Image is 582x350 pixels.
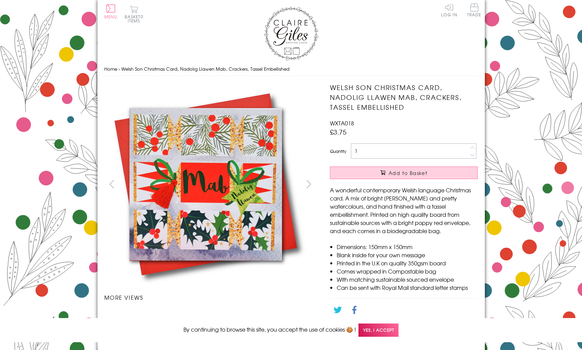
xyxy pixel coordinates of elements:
span: £3.75 [330,127,347,137]
label: Quantity [330,148,346,154]
h3: More views [104,293,317,301]
span: WXTA018 [330,119,354,127]
img: Claire Giles Greetings Cards [264,7,318,60]
button: Basket0 items [125,5,143,23]
span: › [119,66,120,72]
span: Menu [104,14,118,20]
span: 0 items [128,14,143,24]
li: Printed in the U.K on quality 350gsm board [337,259,478,267]
li: Dimensions: 150mm x 150mm [337,243,478,251]
button: Menu [104,4,118,19]
span: Trade [467,3,481,17]
p: A wonderful contemporary Welsh language Christmas card. A mix of bright [PERSON_NAME] and pretty ... [330,186,478,235]
img: Welsh Son Christmas Card, Nadolig Llawen Mab, Crackers, Tassel Embellished [104,83,308,286]
nav: breadcrumbs [104,62,478,76]
li: Carousel Page 1 (Current Slide) [104,308,157,323]
li: Comes wrapped in Compostable bag [337,267,478,275]
button: Add to Basket [330,167,478,179]
span: Welsh Son Christmas Card, Nadolig Llawen Mab, Crackers, Tassel Embellished [121,66,289,72]
h1: Welsh Son Christmas Card, Nadolig Llawen Mab, Crackers, Tassel Embellished [330,83,478,112]
li: Can be sent with Royal Mail standard letter stamps [337,283,478,292]
button: next [301,176,316,192]
a: Log In [441,3,457,17]
button: prev [104,176,120,192]
a: Trade [467,3,481,18]
img: Welsh Son Christmas Card, Nadolig Llawen Mab, Crackers, Tassel Embellished [316,83,520,286]
span: Add to Basket [389,170,427,176]
li: With matching sustainable sourced envelope [337,275,478,283]
li: Blank inside for your own message [337,251,478,259]
li: Carousel Page 4 [263,308,316,323]
li: Carousel Page 2 [157,308,210,323]
a: Home [104,66,117,72]
ul: Carousel Pagination [104,308,317,323]
li: Carousel Page 3 [210,308,263,323]
span: Yes, I accept [358,323,399,337]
